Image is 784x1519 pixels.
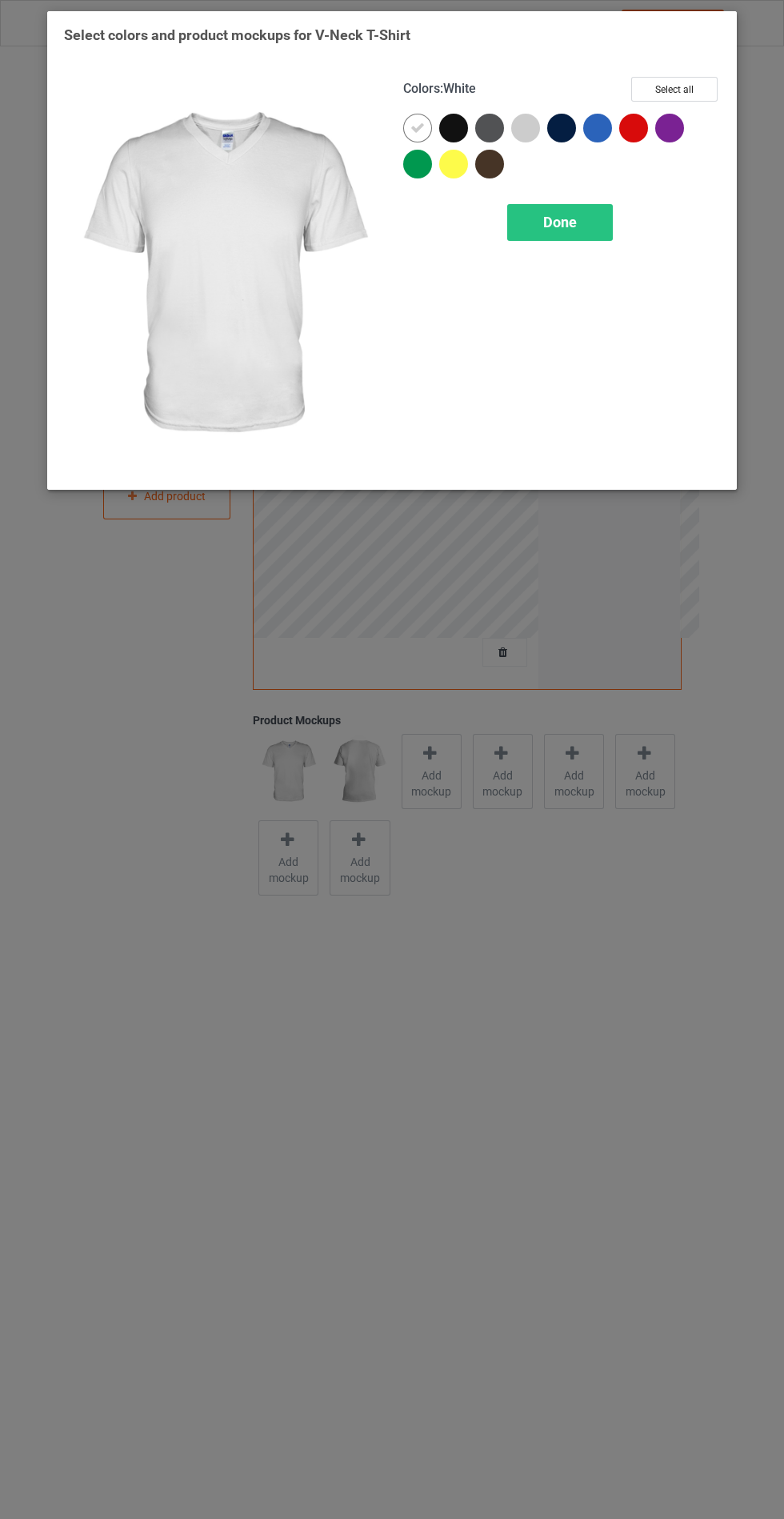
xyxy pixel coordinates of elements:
span: Colors [403,81,440,96]
span: Done [543,214,577,230]
button: Select all [631,77,718,102]
img: regular.jpg [64,77,381,473]
h4: : [403,81,476,98]
span: White [443,81,476,96]
span: Select colors and product mockups for V-Neck T-Shirt [64,26,410,43]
